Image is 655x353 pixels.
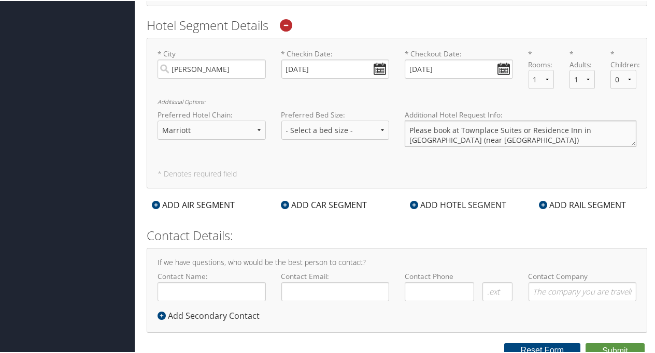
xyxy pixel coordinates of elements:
label: * Adults: [569,48,595,69]
label: * Children: [610,48,636,69]
div: ADD CAR SEGMENT [276,198,372,210]
textarea: Please book at Townplace Suites or Residence Inn in [GEOGRAPHIC_DATA] (near [GEOGRAPHIC_DATA]) [405,120,636,145]
div: Add Secondary Contact [158,308,265,321]
h6: Additional Options: [158,98,636,104]
label: Preferred Hotel Chain: [158,109,266,119]
h2: Contact Details: [147,226,647,243]
h5: * Denotes required field [158,169,636,176]
input: * Checkin Date: [281,58,390,78]
label: Additional Hotel Request Info: [405,109,636,119]
input: Contact Email: [281,281,390,300]
div: ADD AIR SEGMENT [147,198,240,210]
input: Contact Name: [158,281,266,300]
h2: Hotel Segment Details [147,16,647,33]
label: Contact Name: [158,270,266,300]
div: ADD RAIL SEGMENT [534,198,631,210]
div: ADD HOTEL SEGMENT [405,198,511,210]
input: * Checkout Date: [405,58,513,78]
label: Contact Email: [281,270,390,300]
label: * Rooms: [529,48,554,69]
label: Preferred Bed Size: [281,109,390,119]
h4: If we have questions, who would be the best person to contact? [158,258,636,265]
label: * Checkout Date: [405,48,513,77]
label: Contact Phone [405,270,513,281]
label: * City [158,48,266,77]
label: Contact Company [529,270,637,300]
input: Contact Company [529,281,637,300]
label: * Checkin Date: [281,48,390,77]
input: .ext [482,281,513,300]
